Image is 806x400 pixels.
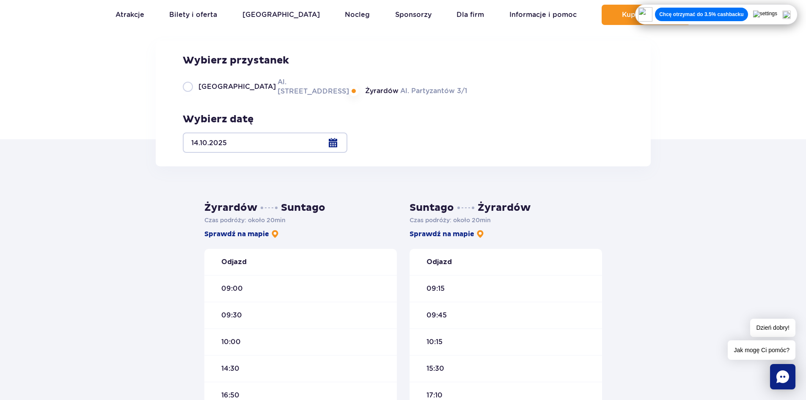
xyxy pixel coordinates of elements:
[248,217,286,223] span: około 20 min
[221,284,243,293] span: 09:00
[410,229,484,239] a: Sprawdź na mapie
[221,391,239,400] span: 16:50
[204,216,397,224] p: Czas podróży :
[750,319,795,337] span: Dzień dobry!
[183,77,339,96] label: Al. [STREET_ADDRESS]
[169,5,217,25] a: Bilety i oferta
[261,207,278,209] img: dots.7b10e353.svg
[457,207,474,209] img: dots.7b10e353.svg
[426,284,445,293] span: 09:15
[770,364,795,389] div: Chat
[426,257,452,267] strong: Odjazd
[204,229,279,239] a: Sprawdź na mapie
[453,217,491,223] span: około 20 min
[116,5,144,25] a: Atrakcje
[410,216,602,224] p: Czas podróży :
[271,230,279,238] img: pin-yellow.6f239d18.svg
[345,5,370,25] a: Nocleg
[426,337,443,347] span: 10:15
[426,364,444,373] span: 15:30
[183,54,467,67] h3: Wybierz przystanek
[221,364,239,373] span: 14:30
[622,11,655,19] span: Kup teraz
[183,113,347,126] h3: Wybierz datę
[509,5,577,25] a: Informacje i pomoc
[457,5,484,25] a: Dla firm
[602,5,690,25] button: Kup teraz
[365,86,399,96] span: Żyrardów
[426,311,447,320] span: 09:45
[476,230,484,238] img: pin-yellow.6f239d18.svg
[728,340,795,360] span: Jak mogę Ci pomóc?
[221,311,242,320] span: 09:30
[204,201,397,214] h3: Żyrardów Suntago
[221,337,241,347] span: 10:00
[242,5,320,25] a: [GEOGRAPHIC_DATA]
[426,391,443,400] span: 17:10
[410,201,602,214] h3: Suntago Żyrardów
[221,257,247,267] strong: Odjazd
[198,82,276,91] span: [GEOGRAPHIC_DATA]
[395,5,432,25] a: Sponsorzy
[349,86,467,96] label: Al. Partyzantów 3/1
